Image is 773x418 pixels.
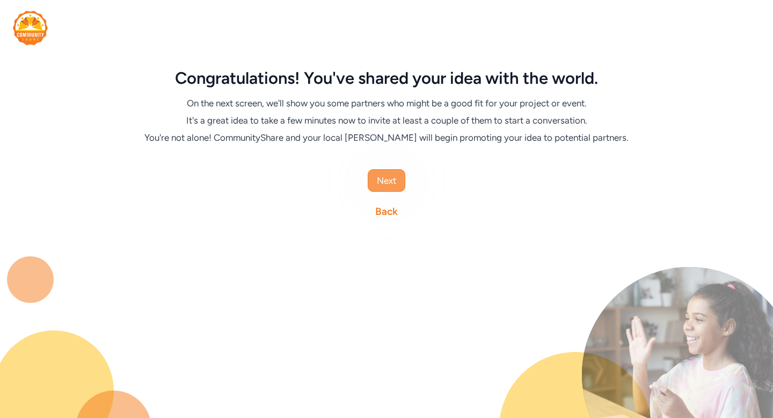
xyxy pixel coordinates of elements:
button: Next [368,169,405,192]
span: Next [377,174,396,187]
a: Back [375,204,398,219]
div: It's a great idea to take a few minutes now to invite at least a couple of them to start a conver... [133,114,640,127]
div: On the next screen, we'll show you some partners who might be a good fit for your project or event. [133,97,640,110]
div: Congratulations! You've shared your idea with the world. [133,69,640,88]
div: You're not alone! CommunityShare and your local [PERSON_NAME] will begin promoting your idea to p... [133,131,640,144]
